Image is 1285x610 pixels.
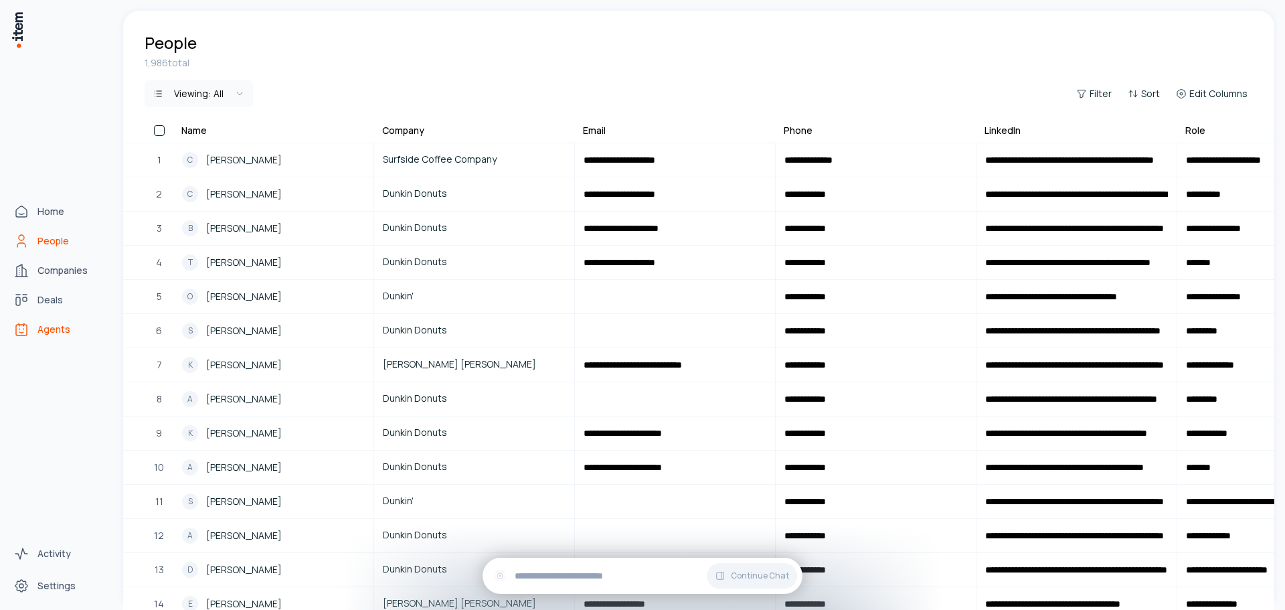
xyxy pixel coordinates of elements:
span: [PERSON_NAME] [206,153,282,167]
span: [PERSON_NAME] [206,392,282,406]
a: Deals [8,287,110,313]
a: Dunkin Donuts [375,178,574,210]
span: Continue Chat [731,570,789,581]
button: Continue Chat [707,563,797,589]
img: Item Brain Logo [11,11,24,49]
div: T [182,254,198,271]
div: Continue Chat [483,558,802,594]
button: Edit Columns [1171,84,1253,103]
span: [PERSON_NAME] [206,221,282,236]
span: 8 [157,392,162,406]
a: Dunkin Donuts [375,212,574,244]
span: 10 [154,460,164,475]
a: S[PERSON_NAME] [174,315,373,347]
a: D[PERSON_NAME] [174,554,373,586]
span: Dunkin Donuts [383,220,566,235]
div: S [182,493,198,510]
a: Surfside Coffee Company [375,144,574,176]
span: Dunkin' [383,289,566,303]
a: Dunkin Donuts [375,383,574,415]
a: Home [8,198,110,225]
div: Email [583,124,606,137]
span: Dunkin Donuts [383,528,566,542]
span: 4 [156,255,162,270]
span: 2 [156,187,162,202]
span: 13 [155,562,164,577]
button: Sort [1122,84,1165,103]
span: Activity [37,547,71,560]
span: [PERSON_NAME] [206,460,282,475]
div: C [182,186,198,202]
span: People [37,234,69,248]
span: [PERSON_NAME] [206,323,282,338]
span: 5 [157,289,162,304]
a: C[PERSON_NAME] [174,178,373,210]
a: Dunkin Donuts [375,315,574,347]
div: A [182,459,198,475]
a: Dunkin Donuts [375,246,574,279]
div: Name [181,124,207,137]
span: [PERSON_NAME] [PERSON_NAME] [383,357,566,372]
span: 9 [156,426,162,441]
a: A[PERSON_NAME] [174,520,373,552]
a: Dunkin Donuts [375,417,574,449]
span: Surfside Coffee Company [383,152,566,167]
div: Role [1185,124,1205,137]
span: Deals [37,293,63,307]
a: C[PERSON_NAME] [174,144,373,176]
span: 12 [154,528,164,543]
span: [PERSON_NAME] [206,528,282,543]
div: Viewing: [174,87,224,100]
div: B [182,220,198,236]
span: Dunkin Donuts [383,323,566,337]
a: Companies [8,257,110,284]
span: [PERSON_NAME] [206,426,282,441]
span: 6 [156,323,162,338]
span: Dunkin Donuts [383,459,566,474]
a: B[PERSON_NAME] [174,212,373,244]
a: Dunkin Donuts [375,554,574,586]
span: Settings [37,579,76,593]
a: Dunkin' [375,485,574,518]
span: 1 [157,153,161,167]
a: People [8,228,110,254]
span: 3 [157,221,162,236]
div: K [182,425,198,441]
a: O[PERSON_NAME] [174,281,373,313]
span: [PERSON_NAME] [206,255,282,270]
button: Filter [1071,84,1117,103]
a: T[PERSON_NAME] [174,246,373,279]
a: K[PERSON_NAME] [174,417,373,449]
a: A[PERSON_NAME] [174,383,373,415]
span: [PERSON_NAME] [206,562,282,577]
span: 7 [157,358,162,372]
a: Settings [8,573,110,599]
a: K[PERSON_NAME] [174,349,373,381]
span: Edit Columns [1189,87,1248,100]
div: D [182,562,198,578]
div: A [182,391,198,407]
a: [PERSON_NAME] [PERSON_NAME] [375,349,574,381]
span: Dunkin Donuts [383,562,566,577]
span: [PERSON_NAME] [206,187,282,202]
span: [PERSON_NAME] [206,289,282,304]
span: [PERSON_NAME] [206,494,282,509]
a: Agents [8,316,110,343]
div: C [182,152,198,168]
span: 11 [155,494,163,509]
a: Activity [8,540,110,567]
div: S [182,323,198,339]
span: Home [37,205,64,218]
span: [PERSON_NAME] [206,358,282,372]
span: Dunkin' [383,493,566,508]
span: Companies [37,264,88,277]
span: Dunkin Donuts [383,391,566,406]
span: Dunkin Donuts [383,186,566,201]
a: Dunkin Donuts [375,451,574,483]
span: Sort [1141,87,1160,100]
div: Phone [784,124,812,137]
div: K [182,357,198,373]
a: S[PERSON_NAME] [174,485,373,518]
a: Dunkin' [375,281,574,313]
a: A[PERSON_NAME] [174,451,373,483]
